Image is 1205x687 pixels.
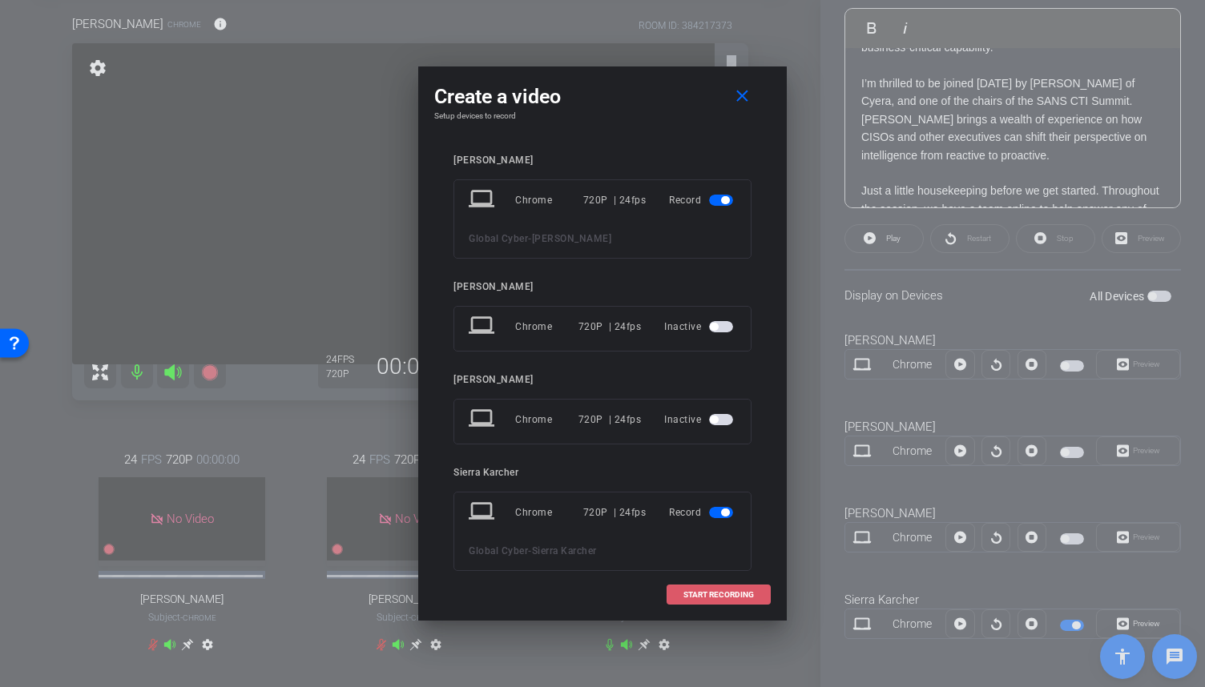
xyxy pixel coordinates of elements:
mat-icon: close [732,86,752,106]
div: 720P | 24fps [578,405,642,434]
div: Chrome [515,405,578,434]
div: Record [669,498,736,527]
h4: Setup devices to record [434,111,771,121]
span: Global Cyber [469,233,528,244]
div: 720P | 24fps [583,498,647,527]
button: START RECORDING [667,585,771,605]
mat-icon: laptop [469,186,498,215]
div: 720P | 24fps [578,312,642,341]
span: START RECORDING [683,591,754,599]
div: [PERSON_NAME] [453,374,752,386]
div: Chrome [515,312,578,341]
div: Sierra Karcher [453,467,752,479]
div: Chrome [515,186,583,215]
mat-icon: laptop [469,405,498,434]
div: [PERSON_NAME] [453,155,752,167]
div: Create a video [434,82,771,111]
div: 720P | 24fps [583,186,647,215]
mat-icon: laptop [469,312,498,341]
span: [PERSON_NAME] [532,233,612,244]
div: Record [669,186,736,215]
span: - [528,545,532,556]
div: Inactive [664,405,736,434]
span: - [528,233,532,244]
div: Inactive [664,312,736,341]
span: Sierra Karcher [532,545,597,556]
div: [PERSON_NAME] [453,281,752,293]
div: Chrome [515,498,583,527]
mat-icon: laptop [469,498,498,527]
span: Global Cyber [469,545,528,556]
